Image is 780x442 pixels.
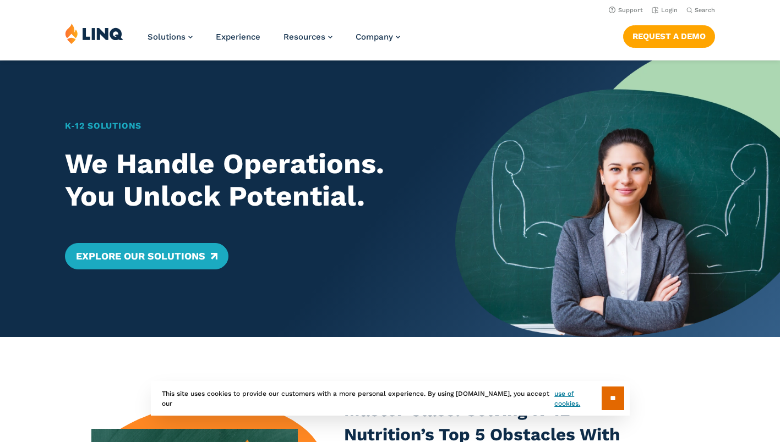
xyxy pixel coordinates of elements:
[65,23,123,44] img: LINQ | K‑12 Software
[652,7,678,14] a: Login
[356,32,393,42] span: Company
[623,25,715,47] a: Request a Demo
[65,119,423,132] h1: K‑12 Solutions
[151,381,630,416] div: This site uses cookies to provide our customers with a more personal experience. By using [DOMAIN...
[623,23,715,47] nav: Button Navigation
[686,6,715,14] button: Open Search Bar
[148,23,400,59] nav: Primary Navigation
[283,32,325,42] span: Resources
[65,147,423,212] h2: We Handle Operations. You Unlock Potential.
[695,7,715,14] span: Search
[455,60,780,337] img: Home Banner
[216,32,260,42] a: Experience
[148,32,193,42] a: Solutions
[356,32,400,42] a: Company
[65,243,228,269] a: Explore Our Solutions
[609,7,643,14] a: Support
[283,32,332,42] a: Resources
[554,389,601,408] a: use of cookies.
[148,32,186,42] span: Solutions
